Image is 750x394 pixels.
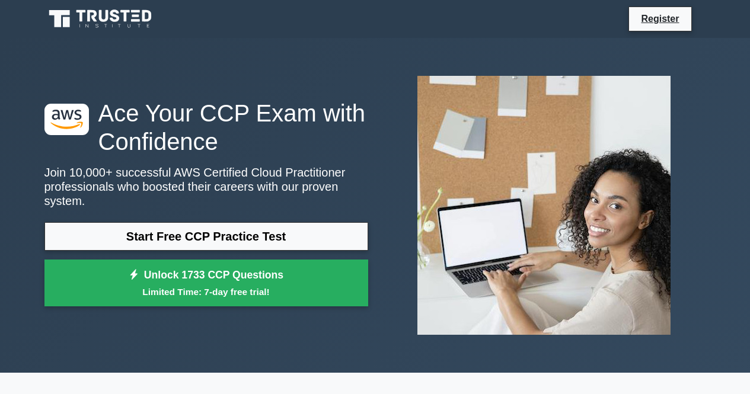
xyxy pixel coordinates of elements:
a: Start Free CCP Practice Test [44,222,368,251]
a: Register [634,11,686,26]
p: Join 10,000+ successful AWS Certified Cloud Practitioner professionals who boosted their careers ... [44,165,368,208]
a: Unlock 1733 CCP QuestionsLimited Time: 7-day free trial! [44,260,368,307]
h1: Ace Your CCP Exam with Confidence [44,99,368,156]
small: Limited Time: 7-day free trial! [59,285,353,299]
